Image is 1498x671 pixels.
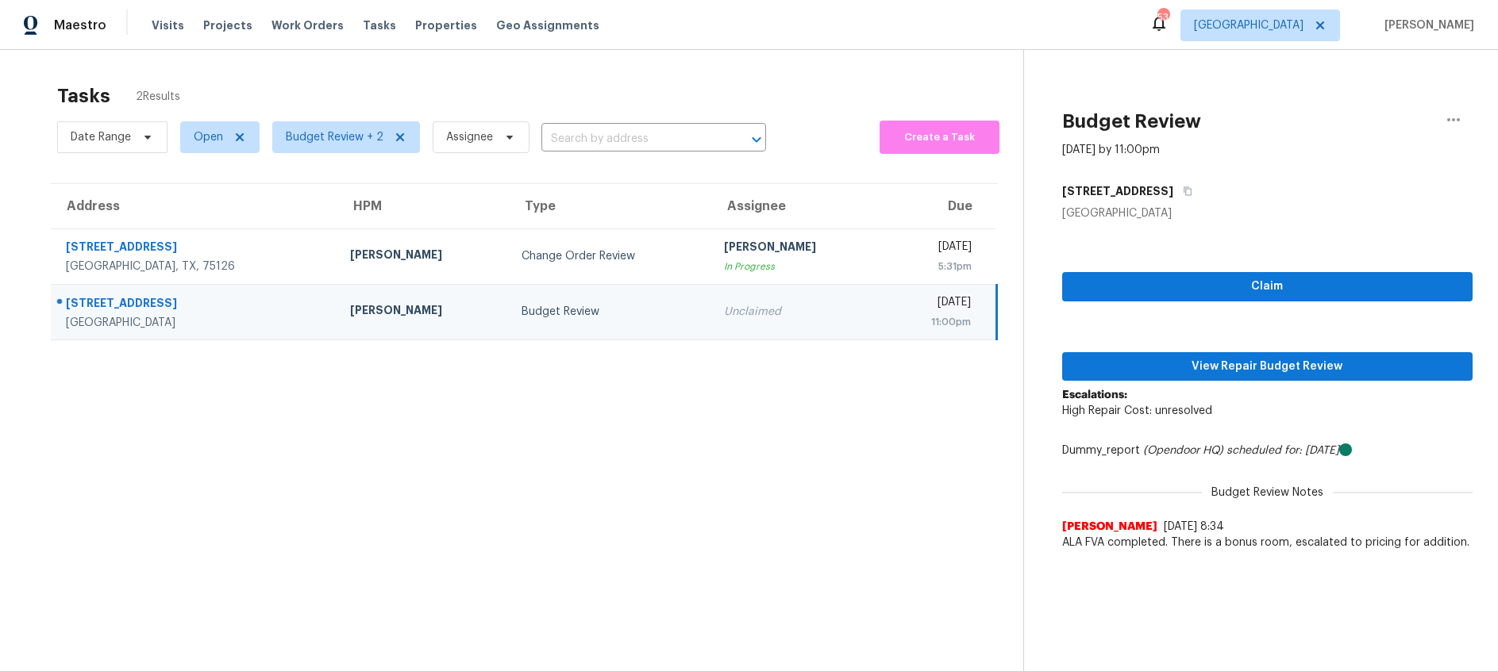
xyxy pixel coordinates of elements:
div: 5:31pm [895,259,972,274]
th: Due [883,184,997,228]
span: [PERSON_NAME] [1062,519,1157,535]
div: [GEOGRAPHIC_DATA], TX, 75126 [66,259,325,274]
span: Tasks [363,20,396,31]
th: Assignee [711,184,883,228]
div: [DATE] [895,239,972,259]
th: Address [51,184,337,228]
span: Assignee [446,129,493,145]
th: Type [509,184,711,228]
div: Change Order Review [522,248,699,264]
button: Open [745,128,768,151]
div: [PERSON_NAME] [350,247,496,266]
span: Budget Review + 2 [286,129,383,145]
div: [PERSON_NAME] [724,239,870,259]
h2: Budget Review [1062,113,1201,129]
button: Copy Address [1173,177,1195,205]
span: [GEOGRAPHIC_DATA] [1194,17,1304,33]
span: [DATE] 8:34 [1164,521,1224,532]
div: Budget Review [522,304,699,320]
button: View Repair Budget Review [1062,352,1473,382]
div: [DATE] [895,294,971,314]
span: Properties [415,17,477,33]
span: Projects [203,17,252,33]
span: Open [194,129,223,145]
div: 53 [1157,10,1169,25]
div: 11:00pm [895,314,971,330]
span: Visits [152,17,184,33]
div: [STREET_ADDRESS] [66,295,325,315]
div: [GEOGRAPHIC_DATA] [66,315,325,331]
span: Maestro [54,17,106,33]
button: Create a Task [880,121,999,154]
span: Work Orders [271,17,344,33]
span: High Repair Cost: unresolved [1062,405,1212,416]
span: View Repair Budget Review [1075,357,1460,377]
span: Date Range [71,129,131,145]
span: ALA FVA completed. There is a bonus room, escalated to pricing for addition. [1062,535,1473,550]
th: HPM [337,184,509,228]
button: Claim [1062,272,1473,301]
b: Escalations: [1062,389,1127,401]
i: (Opendoor HQ) [1143,445,1223,456]
div: In Progress [724,259,870,274]
span: Claim [1075,277,1460,297]
div: [DATE] by 11:00pm [1062,142,1160,158]
h5: [STREET_ADDRESS] [1062,183,1173,199]
h2: Tasks [57,88,110,104]
span: Geo Assignments [496,17,599,33]
span: Create a Task [888,128,992,147]
div: Dummy_report [1062,443,1473,458]
span: [PERSON_NAME] [1378,17,1474,33]
div: [STREET_ADDRESS] [66,239,325,259]
span: Budget Review Notes [1202,485,1333,500]
input: Search by address [541,127,722,151]
div: [PERSON_NAME] [350,302,496,322]
div: Unclaimed [724,304,870,320]
div: [GEOGRAPHIC_DATA] [1062,205,1473,221]
span: 2 Results [136,89,180,105]
i: scheduled for: [DATE] [1227,445,1339,456]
